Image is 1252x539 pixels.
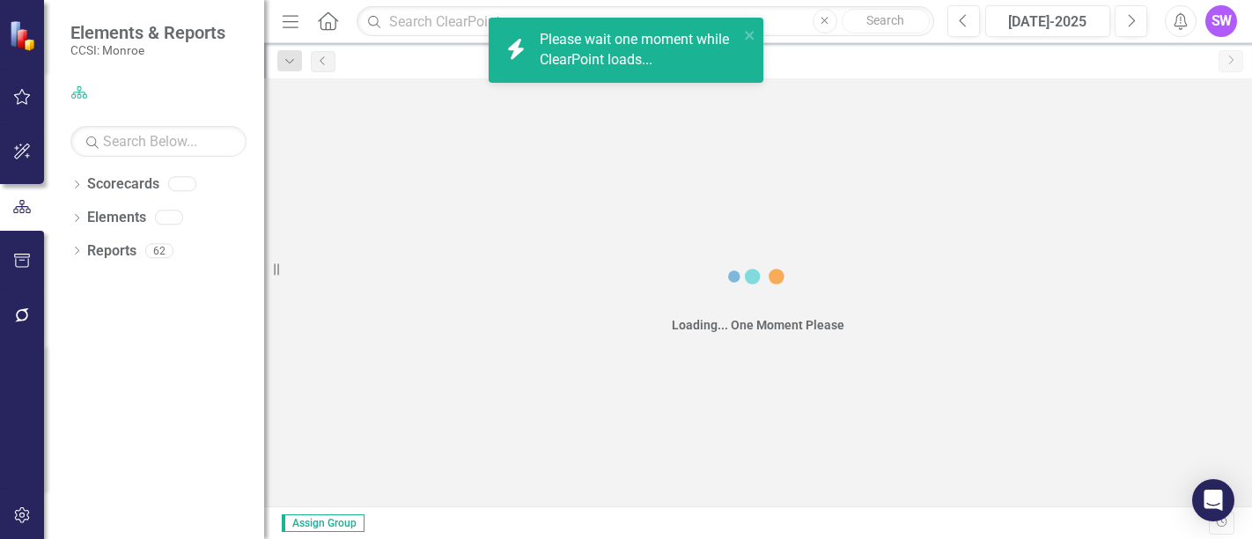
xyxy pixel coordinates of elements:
img: ClearPoint Strategy [9,20,40,51]
div: 62 [145,243,173,258]
div: [DATE]-2025 [991,11,1104,33]
a: Scorecards [87,174,159,195]
a: Reports [87,241,136,262]
button: SW [1205,5,1237,37]
small: CCSI: Monroe [70,43,225,57]
span: Assign Group [282,514,365,532]
input: Search ClearPoint... [357,6,934,37]
div: Loading... One Moment Please [672,316,844,334]
span: Search [866,13,904,27]
div: Please wait one moment while ClearPoint loads... [540,30,739,70]
button: Search [842,9,930,33]
span: Elements & Reports [70,22,225,43]
a: Elements [87,208,146,228]
div: Open Intercom Messenger [1192,479,1234,521]
button: [DATE]-2025 [985,5,1110,37]
button: close [744,25,756,45]
input: Search Below... [70,126,247,157]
